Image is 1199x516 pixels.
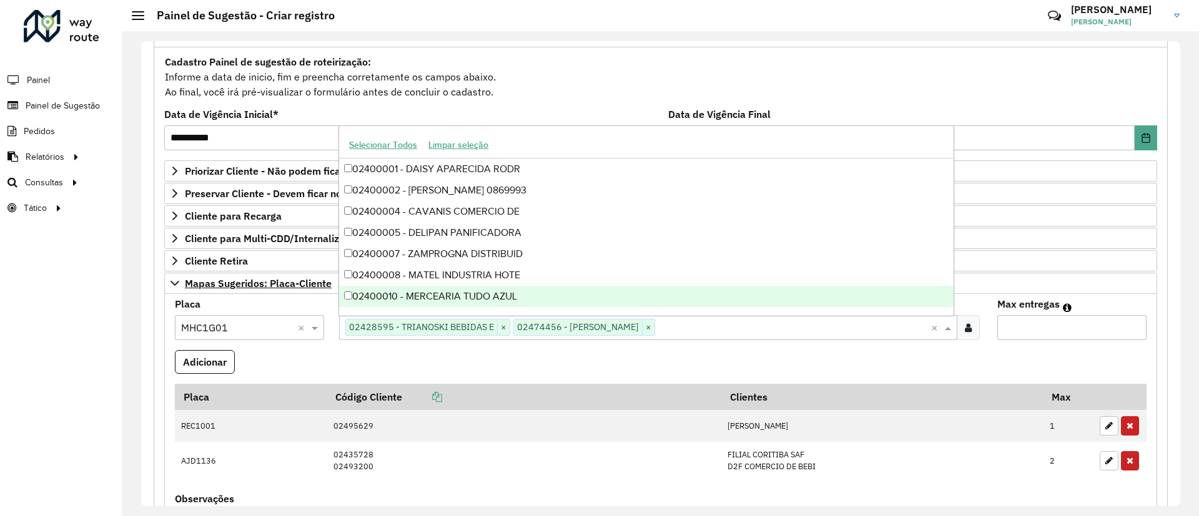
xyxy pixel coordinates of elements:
[1071,4,1165,16] h3: [PERSON_NAME]
[164,160,1157,182] a: Priorizar Cliente - Não podem ficar no buffer
[1044,410,1093,442] td: 1
[164,205,1157,226] a: Cliente para Recarga
[1041,2,1068,29] a: Contato Rápido
[185,278,332,288] span: Mapas Sugeridos: Placa-Cliente
[1044,442,1093,479] td: 2
[1071,16,1165,27] span: [PERSON_NAME]
[175,410,327,442] td: REC1001
[339,180,953,201] div: 02400002 - [PERSON_NAME] 0869993
[165,56,371,68] strong: Cadastro Painel de sugestão de roteirização:
[346,319,497,334] span: 02428595 - TRIANOSKI BEBIDAS E
[931,320,942,335] span: Clear all
[668,107,771,122] label: Data de Vigência Final
[25,176,63,189] span: Consultas
[339,243,953,265] div: 02400007 - ZAMPROGNA DISTRIBUID
[402,391,442,403] a: Copiar
[175,491,234,506] label: Observações
[1063,303,1072,313] em: Máximo de clientes que serão colocados na mesma rota com os clientes informados
[721,384,1044,410] th: Clientes
[24,125,55,138] span: Pedidos
[327,384,721,410] th: Código Cliente
[721,410,1044,442] td: [PERSON_NAME]
[343,135,423,155] button: Selecionar Todos
[339,265,953,286] div: 02400008 - MATEL INDUSTRIA HOTE
[1044,384,1093,410] th: Max
[339,158,953,180] div: 02400001 - DAISY APARECIDA RODR
[327,410,721,442] td: 02495629
[1135,125,1157,150] button: Choose Date
[185,233,361,243] span: Cliente para Multi-CDD/Internalização
[164,54,1157,100] div: Informe a data de inicio, fim e preencha corretamente os campos abaixo. Ao final, você irá pré-vi...
[185,211,282,221] span: Cliente para Recarga
[327,442,721,479] td: 02435728 02493200
[24,202,47,215] span: Tático
[514,319,642,334] span: 02474456 - [PERSON_NAME]
[144,9,335,22] h2: Painel de Sugestão - Criar registro
[721,442,1044,479] td: FILIAL CORITIBA SAF D2F COMERCIO DE BEBI
[164,228,1157,249] a: Cliente para Multi-CDD/Internalização
[185,188,439,198] span: Preservar Cliente - Devem ficar no buffer, não roteirizar
[26,99,100,112] span: Painel de Sugestão
[339,286,953,307] div: 02400010 - MERCEARIA TUDO AZUL
[164,250,1157,271] a: Cliente Retira
[175,296,200,311] label: Placa
[185,256,248,266] span: Cliente Retira
[497,320,510,335] span: ×
[175,442,327,479] td: AJD1136
[298,320,308,335] span: Clear all
[339,201,953,222] div: 02400004 - CAVANIS COMERCIO DE
[175,350,235,374] button: Adicionar
[997,296,1060,311] label: Max entregas
[642,320,654,335] span: ×
[423,135,494,155] button: Limpar seleção
[185,166,389,176] span: Priorizar Cliente - Não podem ficar no buffer
[164,107,279,122] label: Data de Vigência Inicial
[164,273,1157,294] a: Mapas Sugeridos: Placa-Cliente
[26,150,64,163] span: Relatórios
[339,222,953,243] div: 02400005 - DELIPAN PANIFICADORA
[175,384,327,410] th: Placa
[164,183,1157,204] a: Preservar Cliente - Devem ficar no buffer, não roteirizar
[339,307,953,328] div: 02400011 - PONTO DO GOLE
[338,125,954,316] ng-dropdown-panel: Options list
[27,74,50,87] span: Painel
